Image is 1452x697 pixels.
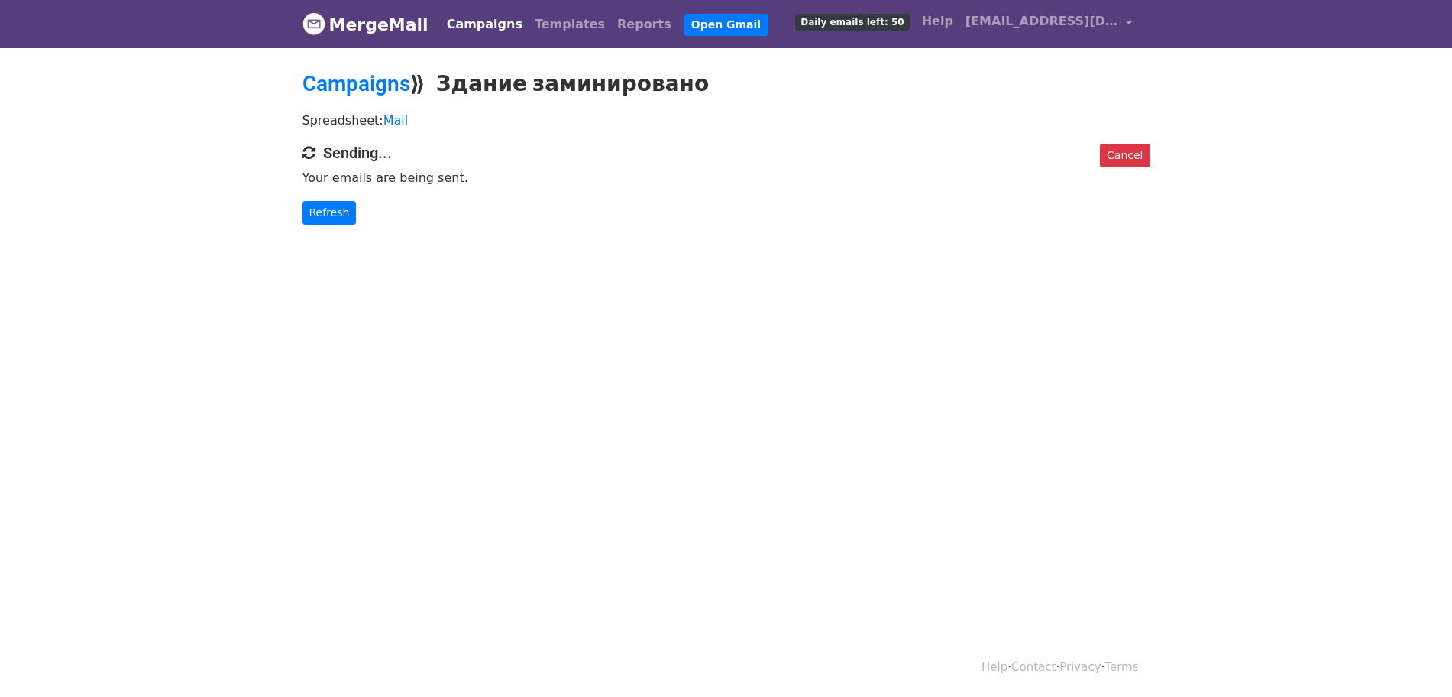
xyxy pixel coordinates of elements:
h2: ⟫ Здание заминировано [302,71,1150,97]
a: Contact [1011,660,1056,674]
a: Daily emails left: 50 [789,6,915,37]
p: Spreadsheet: [302,112,1150,128]
a: [EMAIL_ADDRESS][DOMAIN_NAME] [959,6,1138,42]
a: Help [916,6,959,37]
a: Help [981,660,1007,674]
a: Campaigns [302,71,410,96]
h4: Sending... [302,144,1150,162]
a: Templates [529,9,611,40]
img: MergeMail logo [302,12,325,35]
a: Cancel [1100,144,1150,167]
a: Open Gmail [684,14,768,36]
a: Privacy [1059,660,1101,674]
a: Mail [383,113,409,128]
a: MergeMail [302,8,428,41]
a: Terms [1104,660,1138,674]
span: [EMAIL_ADDRESS][DOMAIN_NAME] [965,12,1118,31]
a: Campaigns [441,9,529,40]
p: Your emails are being sent. [302,170,1150,186]
a: Refresh [302,201,357,225]
span: Daily emails left: 50 [795,14,909,31]
a: Reports [611,9,677,40]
